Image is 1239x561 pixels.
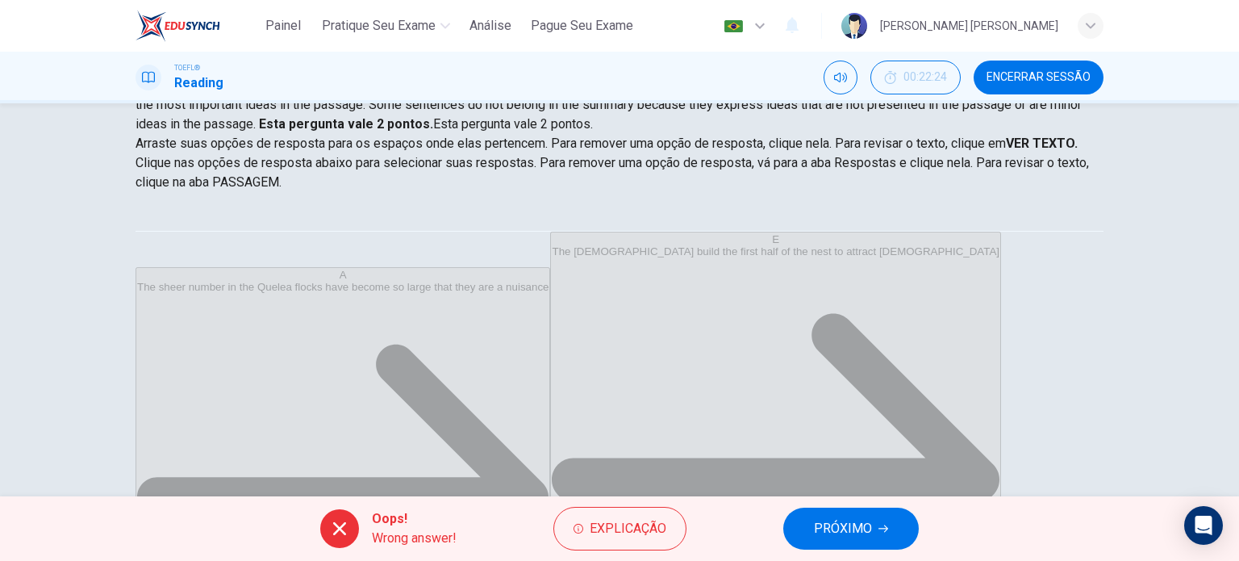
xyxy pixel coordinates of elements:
[372,509,457,529] span: Oops!
[987,71,1091,84] span: Encerrar Sessão
[136,10,257,42] a: EduSynch logo
[880,16,1058,36] div: [PERSON_NAME] [PERSON_NAME]
[724,20,744,32] img: pt
[137,269,549,281] div: A
[903,71,947,84] span: 00:22:24
[590,517,666,540] span: Explicação
[372,529,457,548] span: Wrong answer!
[322,16,436,36] span: Pratique seu exame
[136,134,1103,153] p: Arraste suas opções de resposta para os espaços onde elas pertencem. Para remover uma opção de re...
[974,61,1103,94] button: Encerrar Sessão
[433,116,593,132] span: Esta pergunta vale 2 pontos.
[469,16,511,36] span: Análise
[870,61,961,94] div: Esconder
[1184,506,1223,545] div: Open Intercom Messenger
[841,13,867,39] img: Profile picture
[524,11,640,40] button: Pague Seu Exame
[174,62,200,73] span: TOEFL®
[136,153,1103,192] p: Clique nas opções de resposta abaixo para selecionar suas respostas. Para remover uma opção de re...
[136,10,220,42] img: EduSynch logo
[136,192,1103,231] div: Choose test type tabs
[256,116,433,132] strong: Esta pergunta vale 2 pontos.
[137,281,549,293] span: The sheer number in the Quelea flocks have become so large that they are a nuisance
[552,233,999,245] div: E
[315,11,457,40] button: Pratique seu exame
[265,16,301,36] span: Painel
[870,61,961,94] button: 00:22:24
[1006,136,1078,151] strong: VER TEXTO.
[257,11,309,40] button: Painel
[463,11,518,40] button: Análise
[824,61,857,94] div: Silenciar
[814,517,872,540] span: PRÓXIMO
[783,508,919,550] button: PRÓXIMO
[552,245,999,257] span: The [DEMOGRAPHIC_DATA] build the first half of the nest to attract [DEMOGRAPHIC_DATA]
[136,77,1084,132] span: Directions: An introductory sentence for a brief summary of the passage is provided below. Comple...
[174,73,223,93] h1: Reading
[553,507,686,551] button: Explicação
[531,16,633,36] span: Pague Seu Exame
